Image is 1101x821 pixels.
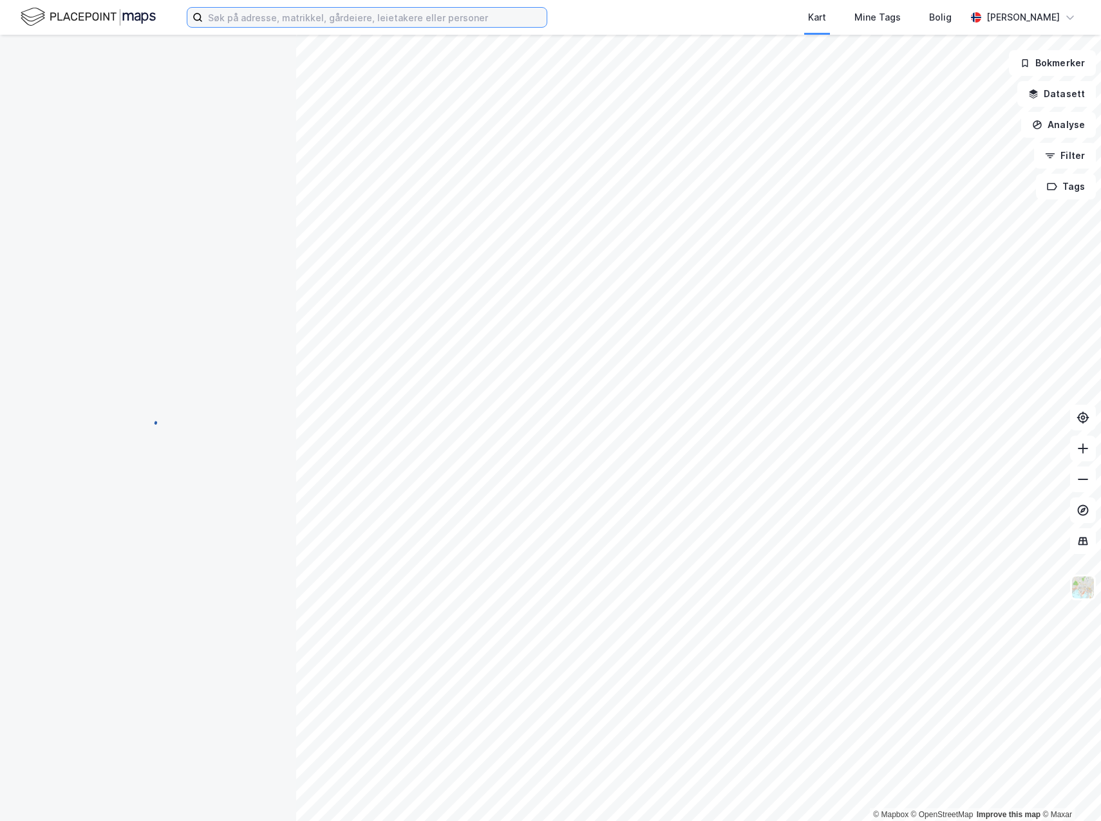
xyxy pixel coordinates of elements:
iframe: Chat Widget [1037,759,1101,821]
div: Kontrollprogram for chat [1037,759,1101,821]
a: Mapbox [873,810,908,819]
button: Datasett [1017,81,1096,107]
button: Bokmerker [1009,50,1096,76]
button: Filter [1034,143,1096,169]
input: Søk på adresse, matrikkel, gårdeiere, leietakere eller personer [203,8,547,27]
img: spinner.a6d8c91a73a9ac5275cf975e30b51cfb.svg [138,410,158,430]
a: Improve this map [977,810,1040,819]
a: OpenStreetMap [911,810,974,819]
button: Tags [1036,174,1096,199]
div: Kart [808,10,826,25]
div: [PERSON_NAME] [986,10,1060,25]
button: Analyse [1021,112,1096,138]
img: logo.f888ab2527a4732fd821a326f86c7f29.svg [21,6,156,28]
img: Z [1071,575,1095,600]
div: Bolig [929,10,952,25]
div: Mine Tags [854,10,901,25]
